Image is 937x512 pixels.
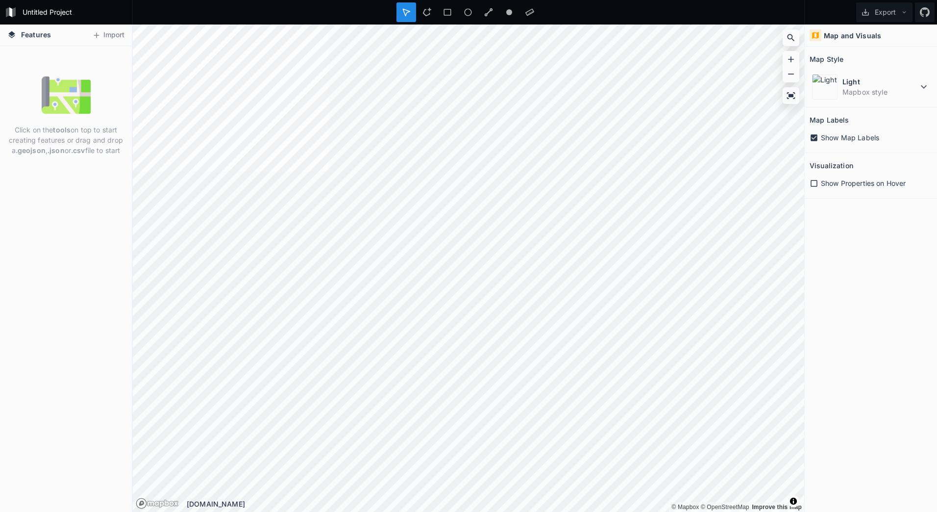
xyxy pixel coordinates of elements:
[671,504,699,511] a: Mapbox
[21,29,51,40] span: Features
[53,126,71,134] strong: tools
[16,146,46,154] strong: .geojson
[790,496,796,507] span: Toggle attribution
[788,495,799,507] button: Toggle attribution
[810,112,849,128] h2: Map Labels
[810,51,843,67] h2: Map Style
[42,71,91,120] img: empty
[821,132,879,143] span: Show Map Labels
[824,30,881,41] h4: Map and Visuals
[71,146,85,154] strong: .csv
[701,504,749,511] a: OpenStreetMap
[136,498,179,509] a: Mapbox logo
[136,498,147,509] a: Mapbox logo
[812,74,838,100] img: Light
[821,178,906,188] span: Show Properties on Hover
[48,146,65,154] strong: .json
[842,77,918,87] dt: Light
[842,87,918,97] dd: Mapbox style
[752,504,802,511] a: Map feedback
[87,27,129,43] button: Import
[187,499,804,509] div: [DOMAIN_NAME]
[810,158,853,173] h2: Visualization
[7,125,124,155] p: Click on the on top to start creating features or drag and drop a , or file to start
[856,2,912,22] button: Export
